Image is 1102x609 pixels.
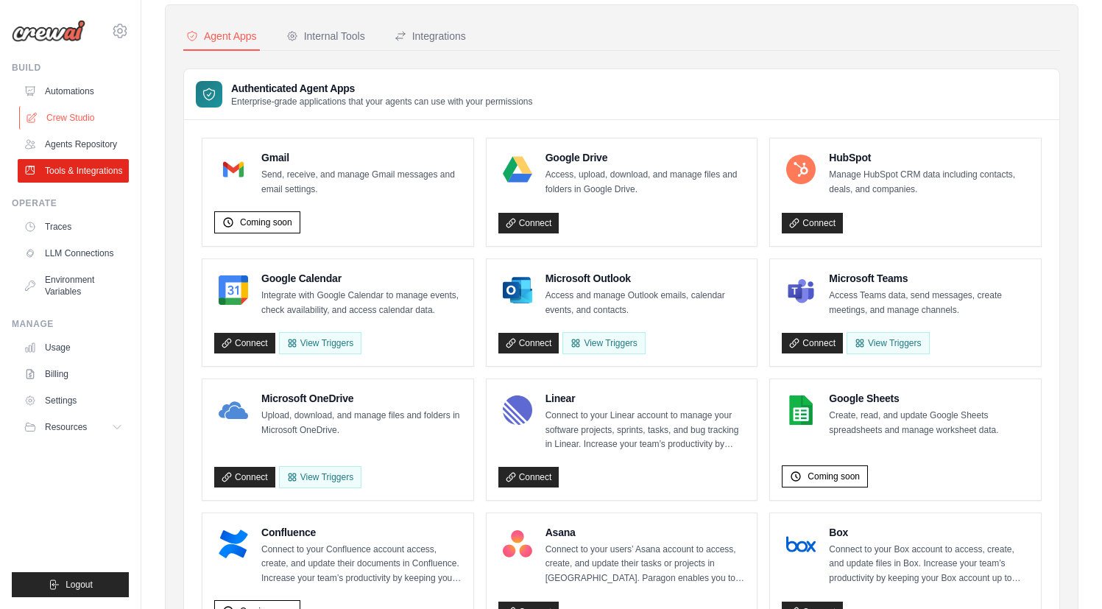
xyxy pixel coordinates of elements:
[782,333,843,353] a: Connect
[231,81,533,96] h3: Authenticated Agent Apps
[808,471,860,482] span: Coming soon
[219,155,248,184] img: Gmail Logo
[503,529,532,559] img: Asana Logo
[12,318,129,330] div: Manage
[18,215,129,239] a: Traces
[18,336,129,359] a: Usage
[240,217,292,228] span: Coming soon
[782,213,843,233] a: Connect
[261,543,462,586] p: Connect to your Confluence account access, create, and update their documents in Confluence. Incr...
[186,29,257,43] div: Agent Apps
[18,268,129,303] a: Environment Variables
[786,529,816,559] img: Box Logo
[231,96,533,108] p: Enterprise-grade applications that your agents can use with your permissions
[12,197,129,209] div: Operate
[545,289,746,317] p: Access and manage Outlook emails, calendar events, and contacts.
[261,271,462,286] h4: Google Calendar
[503,395,532,425] img: Linear Logo
[279,466,361,488] : View Triggers
[786,275,816,305] img: Microsoft Teams Logo
[545,409,746,452] p: Connect to your Linear account to manage your software projects, sprints, tasks, and bug tracking...
[503,275,532,305] img: Microsoft Outlook Logo
[261,525,462,540] h4: Confluence
[261,150,462,165] h4: Gmail
[829,289,1029,317] p: Access Teams data, send messages, create meetings, and manage channels.
[18,389,129,412] a: Settings
[829,409,1029,437] p: Create, read, and update Google Sheets spreadsheets and manage worksheet data.
[219,529,248,559] img: Confluence Logo
[498,213,559,233] a: Connect
[283,23,368,51] button: Internal Tools
[18,415,129,439] button: Resources
[12,572,129,597] button: Logout
[286,29,365,43] div: Internal Tools
[18,133,129,156] a: Agents Repository
[786,395,816,425] img: Google Sheets Logo
[847,332,929,354] : View Triggers
[498,333,559,353] a: Connect
[12,62,129,74] div: Build
[261,409,462,437] p: Upload, download, and manage files and folders in Microsoft OneDrive.
[829,391,1029,406] h4: Google Sheets
[395,29,466,43] div: Integrations
[829,271,1029,286] h4: Microsoft Teams
[392,23,469,51] button: Integrations
[18,242,129,265] a: LLM Connections
[219,275,248,305] img: Google Calendar Logo
[545,391,746,406] h4: Linear
[12,20,85,42] img: Logo
[214,333,275,353] a: Connect
[498,467,559,487] a: Connect
[545,150,746,165] h4: Google Drive
[214,467,275,487] a: Connect
[503,155,532,184] img: Google Drive Logo
[261,168,462,197] p: Send, receive, and manage Gmail messages and email settings.
[45,421,87,433] span: Resources
[18,362,129,386] a: Billing
[279,332,361,354] button: View Triggers
[261,391,462,406] h4: Microsoft OneDrive
[261,289,462,317] p: Integrate with Google Calendar to manage events, check availability, and access calendar data.
[18,159,129,183] a: Tools & Integrations
[66,579,93,591] span: Logout
[786,155,816,184] img: HubSpot Logo
[829,525,1029,540] h4: Box
[829,168,1029,197] p: Manage HubSpot CRM data including contacts, deals, and companies.
[829,150,1029,165] h4: HubSpot
[545,168,746,197] p: Access, upload, download, and manage files and folders in Google Drive.
[219,395,248,425] img: Microsoft OneDrive Logo
[545,525,746,540] h4: Asana
[562,332,645,354] : View Triggers
[18,80,129,103] a: Automations
[19,106,130,130] a: Crew Studio
[545,271,746,286] h4: Microsoft Outlook
[183,23,260,51] button: Agent Apps
[545,543,746,586] p: Connect to your users’ Asana account to access, create, and update their tasks or projects in [GE...
[829,543,1029,586] p: Connect to your Box account to access, create, and update files in Box. Increase your team’s prod...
